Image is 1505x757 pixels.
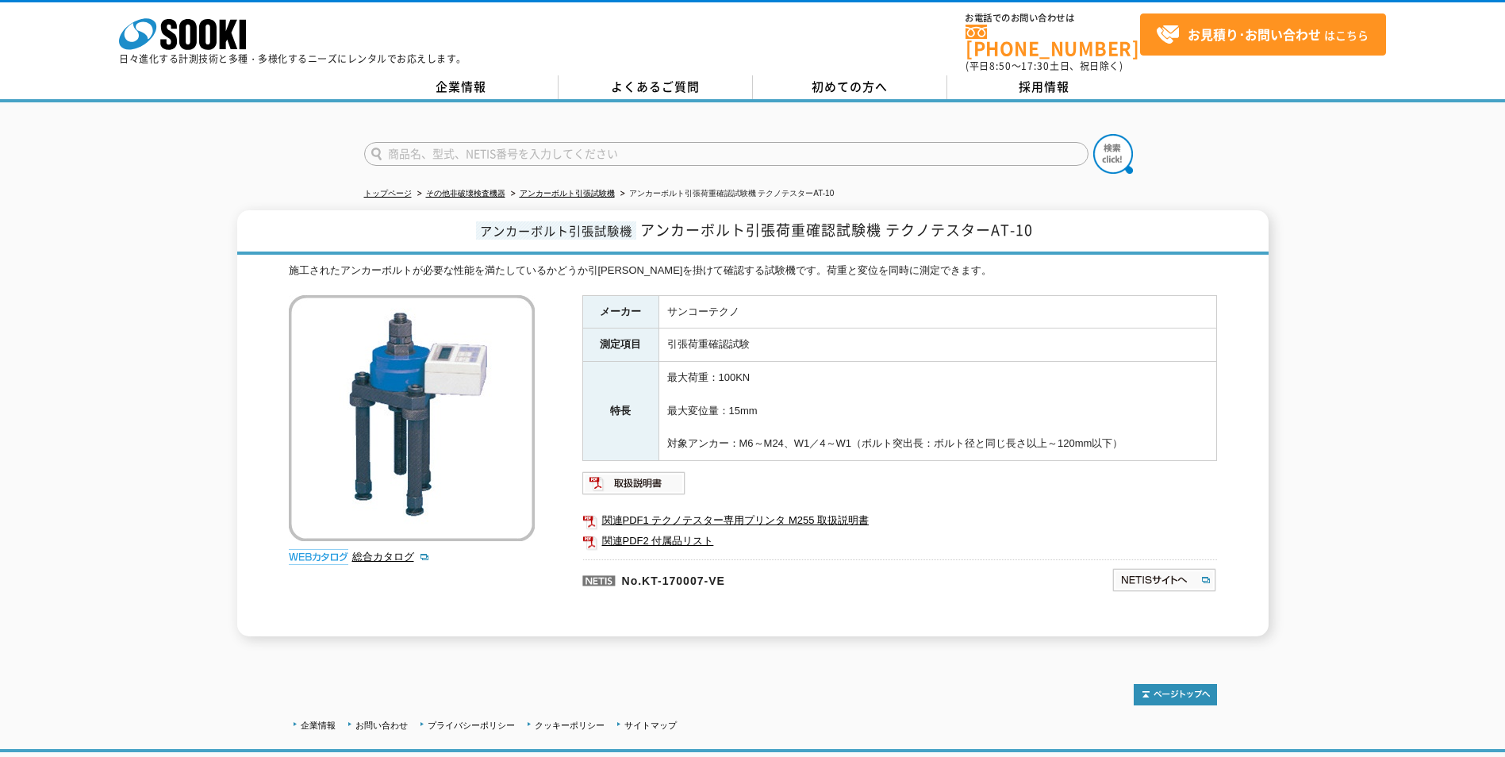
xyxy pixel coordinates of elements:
[658,329,1216,362] td: 引張荷重確認試験
[364,142,1088,166] input: 商品名、型式、NETIS番号を入力してください
[624,720,677,730] a: サイトマップ
[1188,25,1321,44] strong: お見積り･お問い合わせ
[428,720,515,730] a: プライバシーポリシー
[966,13,1140,23] span: お電話でのお問い合わせは
[301,720,336,730] a: 企業情報
[753,75,947,99] a: 初めての方へ
[947,75,1142,99] a: 採用情報
[582,531,1217,551] a: 関連PDF2 付属品リスト
[1111,567,1217,593] img: NETISサイトへ
[966,59,1123,73] span: (平日 ～ 土日、祝日除く)
[476,221,636,240] span: アンカーボルト引張試験機
[289,263,1217,279] div: 施工されたアンカーボルトが必要な性能を満たしているかどうか引[PERSON_NAME]を掛けて確認する試験機です。荷重と変位を同時に測定できます。
[364,75,559,99] a: 企業情報
[364,189,412,198] a: トップページ
[582,295,658,329] th: メーカー
[582,481,686,493] a: 取扱説明書
[617,186,835,202] li: アンカーボルト引張荷重確認試験機 テクノテスターAT-10
[582,559,958,598] p: No.KT-170007-VE
[582,362,658,461] th: 特長
[1093,134,1133,174] img: btn_search.png
[535,720,605,730] a: クッキーポリシー
[812,78,888,95] span: 初めての方へ
[658,295,1216,329] td: サンコーテクノ
[989,59,1012,73] span: 8:50
[426,189,505,198] a: その他非破壊検査機器
[520,189,615,198] a: アンカーボルト引張試験機
[559,75,753,99] a: よくあるご質問
[289,549,348,565] img: webカタログ
[1140,13,1386,56] a: お見積り･お問い合わせはこちら
[355,720,408,730] a: お問い合わせ
[1021,59,1050,73] span: 17:30
[352,551,430,563] a: 総合カタログ
[640,219,1033,240] span: アンカーボルト引張荷重確認試験機 テクノテスターAT-10
[1156,23,1369,47] span: はこちら
[119,54,466,63] p: 日々進化する計測技術と多種・多様化するニーズにレンタルでお応えします。
[582,329,658,362] th: 測定項目
[1134,684,1217,705] img: トップページへ
[658,362,1216,461] td: 最大荷重：100KN 最大変位量：15mm 対象アンカー：M6～M24、W1／4～W1（ボルト突出長：ボルト径と同じ長さ以上～120mm以下）
[582,510,1217,531] a: 関連PDF1 テクノテスター専用プリンタ M255 取扱説明書
[582,471,686,496] img: 取扱説明書
[966,25,1140,57] a: [PHONE_NUMBER]
[289,295,535,541] img: アンカーボルト引張荷重確認試験機 テクノテスターAT-10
